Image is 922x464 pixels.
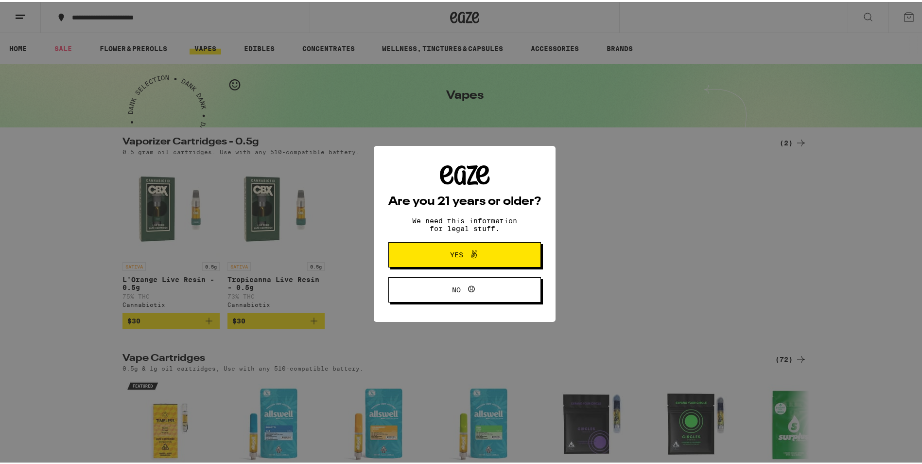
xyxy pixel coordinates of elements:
span: Yes [450,250,463,256]
p: We need this information for legal stuff. [404,215,525,231]
h2: Are you 21 years or older? [388,194,541,206]
span: No [452,285,461,291]
span: Hi. Need any help? [6,7,70,15]
button: No [388,275,541,301]
button: Yes [388,240,541,266]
